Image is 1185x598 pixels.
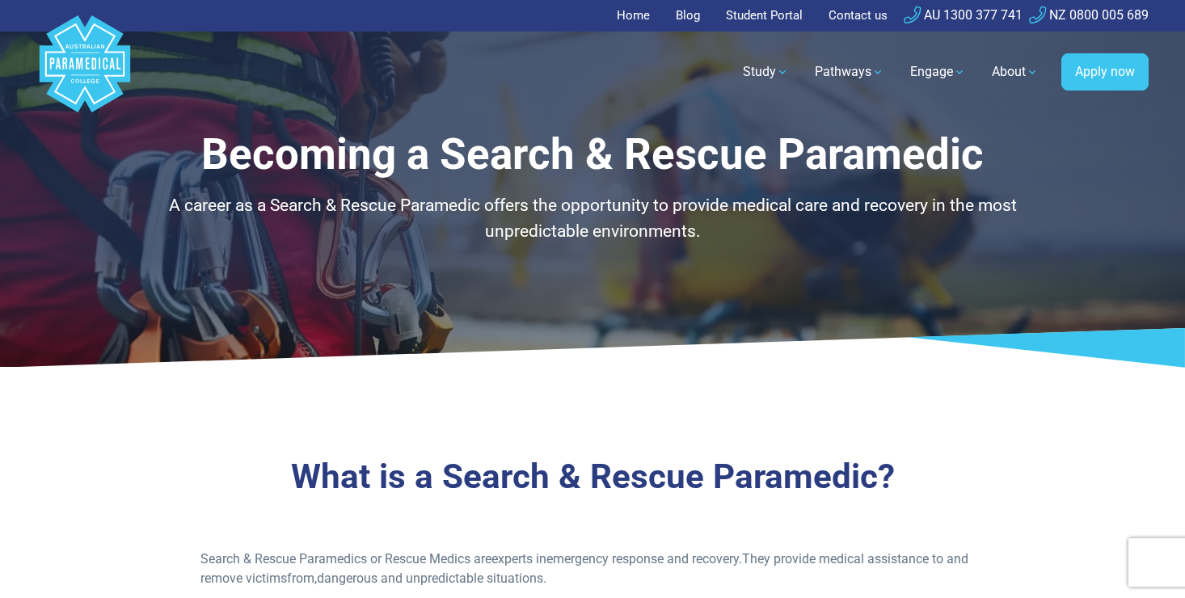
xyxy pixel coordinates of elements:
[36,32,133,113] a: Australian Paramedical College
[733,49,799,95] a: Study
[120,457,1065,498] h3: What is a Search & Rescue Paramedic?
[900,49,976,95] a: Engage
[491,551,546,566] span: experts in
[982,49,1048,95] a: About
[904,7,1023,23] a: AU 1300 377 741
[169,196,1017,241] span: A career as a Search & Rescue Paramedic offers the opportunity to provide medical care and recove...
[1029,7,1149,23] a: NZ 0800 005 689
[317,571,546,586] span: dangerous and unpredictable situations.
[120,129,1065,180] h1: Becoming a Search & Rescue Paramedic
[546,551,742,566] span: emergency response and recovery.
[287,571,317,586] span: from,
[805,49,894,95] a: Pathways
[200,551,491,566] span: Search & Rescue Paramedics or Rescue Medics are
[1061,53,1149,91] a: Apply now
